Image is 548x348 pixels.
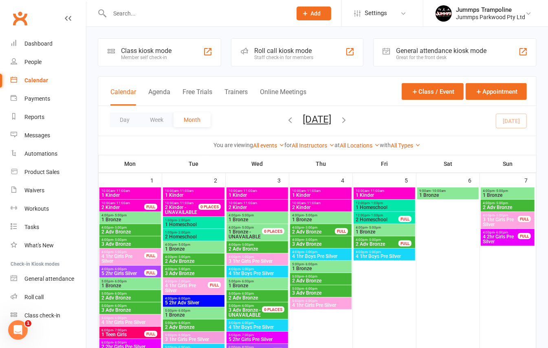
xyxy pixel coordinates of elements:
[292,226,335,229] span: 4:00pm
[8,320,28,340] iframe: Intercom live chat
[165,321,223,325] span: 5:00pm
[144,253,157,259] div: FULL
[165,337,223,342] span: 3 1hr Girls Pre Silver
[113,280,127,283] span: - 6:00pm
[165,309,223,313] span: 5:00pm
[391,142,421,149] a: All Types
[101,254,145,264] span: 4 1hr Girls Pre Silver
[292,242,350,247] span: 3 Adv Bronze
[121,47,172,55] div: Class kiosk mode
[297,7,331,20] button: Add
[495,214,508,217] span: - 5:00pm
[419,193,477,198] span: 1 Bronze
[292,291,350,295] span: 3 Adv Bronze
[177,255,190,259] span: - 5:00pm
[304,299,317,303] span: - 6:00pm
[369,189,384,193] span: - 11:00am
[178,189,194,193] span: - 11:00am
[240,226,254,229] span: - 5:00pm
[165,201,208,205] span: 10:00am
[11,163,86,181] a: Product Sales
[101,267,145,271] span: 4:00pm
[228,214,286,217] span: 4:00pm
[254,55,313,60] div: Staff check-in for members
[24,275,74,282] div: General attendance
[11,306,86,325] a: Class kiosk mode
[101,189,159,193] span: 10:00am
[292,254,350,259] span: 4 1hr Boys Pre Silver
[24,95,50,102] div: Payments
[402,83,464,100] button: Class / Event
[355,193,414,198] span: 1 Kinder
[165,267,223,271] span: 4:00pm
[242,189,257,193] span: - 11:00am
[292,189,350,193] span: 10:00am
[306,189,321,193] span: - 11:00am
[228,321,286,325] span: 5:00pm
[292,142,335,149] a: All Instructors
[228,255,286,259] span: 4:00pm
[224,88,248,106] button: Trainers
[144,270,157,276] div: FULL
[355,217,399,222] span: 2 Homeschool
[368,238,381,242] span: - 5:00pm
[165,247,223,251] span: 1 Bronze
[24,205,49,212] div: Workouts
[101,226,159,229] span: 4:00pm
[228,226,272,229] span: 4:00pm
[355,254,414,259] span: 4 1hr Boys Pre Silver
[456,13,525,21] div: Jummps Parkwood Pty Ltd
[178,201,194,205] span: - 11:00am
[311,10,321,17] span: Add
[468,173,480,187] div: 6
[11,90,86,108] a: Payments
[24,242,54,249] div: What's New
[208,282,221,288] div: FULL
[177,309,190,313] span: - 6:00pm
[228,217,286,222] span: 1 Bronze
[355,214,399,217] span: 12:00pm
[24,294,44,300] div: Roll call
[229,229,251,235] span: 1 Bronze -
[228,229,272,239] span: UNAVAILABLE
[419,189,477,193] span: 9:00am
[101,341,159,344] span: 6:00pm
[177,297,190,300] span: - 6:00pm
[292,275,350,278] span: 5:00pm
[292,193,350,198] span: 1 Kinder
[24,114,44,120] div: Reports
[165,283,208,293] span: 4 1hr Girls Pre Silver
[11,200,86,218] a: Workouts
[113,292,127,295] span: - 6:00pm
[228,205,286,210] span: 2 Kinder
[416,155,480,172] th: Sat
[214,173,225,187] div: 2
[355,238,399,242] span: 4:00pm
[228,292,286,295] span: 5:00pm
[113,267,127,271] span: - 6:00pm
[482,205,533,210] span: 2 Adv Bronze
[398,240,412,247] div: FULL
[165,218,223,222] span: 1:00pm
[24,150,57,157] div: Automations
[174,112,211,127] button: Month
[144,204,157,210] div: FULL
[398,216,412,222] div: FULL
[101,332,145,337] span: 1 Teen Girls
[11,270,86,288] a: General attendance kiosk mode
[101,201,145,205] span: 10:00am
[518,216,531,222] div: FULL
[292,201,350,205] span: 10:00am
[304,214,317,217] span: - 5:00pm
[115,201,130,205] span: - 11:00am
[228,259,286,264] span: 3 1hr Girls Pre Silver
[177,231,190,234] span: - 2:00pm
[11,218,86,236] a: Tasks
[113,316,127,320] span: - 6:00pm
[25,320,31,327] span: 1
[228,193,286,198] span: 1 Kinder
[113,328,127,332] span: - 7:00pm
[495,231,508,234] span: - 6:00pm
[368,250,381,254] span: - 5:00pm
[11,53,86,71] a: People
